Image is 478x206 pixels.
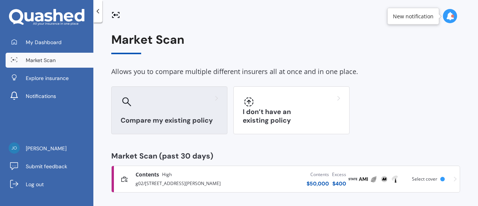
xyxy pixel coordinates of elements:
a: Market Scan [6,53,93,68]
div: Market Scan [111,33,460,54]
span: High [162,171,172,178]
span: My Dashboard [26,39,62,46]
a: [PERSON_NAME] [6,141,93,156]
a: My Dashboard [6,35,93,50]
span: Notifications [26,92,56,100]
span: [PERSON_NAME] [26,145,66,152]
span: Explore insurance [26,74,69,82]
img: Initio [369,175,378,184]
a: Log out [6,177,93,192]
img: Tower [390,175,399,184]
div: New notification [393,12,434,20]
div: Market Scan (past 30 days) [111,152,460,160]
img: State [348,175,357,184]
h3: Compare my existing policy [121,116,218,125]
span: Market Scan [26,56,56,64]
div: Contents [307,171,329,178]
span: Contents [136,171,159,178]
img: AMI [359,175,368,184]
h3: I don’t have an existing policy [243,108,340,125]
div: $ 400 [332,180,346,187]
a: Submit feedback [6,159,93,174]
a: Explore insurance [6,71,93,86]
span: Submit feedback [26,163,67,170]
a: Notifications [6,89,93,104]
span: Log out [26,181,44,188]
div: $ 50,000 [307,180,329,187]
div: Excess [332,171,346,178]
img: f126d5d0871b9d5da7039d80d882e387 [9,142,20,154]
img: AA [380,175,389,184]
div: g02/[STREET_ADDRESS][PERSON_NAME] [136,178,234,187]
a: ContentsHighg02/[STREET_ADDRESS][PERSON_NAME]Contents$50,000Excess$400StateAMIInitioAATowerSelect... [111,166,460,193]
span: Select cover [412,176,437,182]
div: Allows you to compare multiple different insurers all at once and in one place. [111,66,460,77]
